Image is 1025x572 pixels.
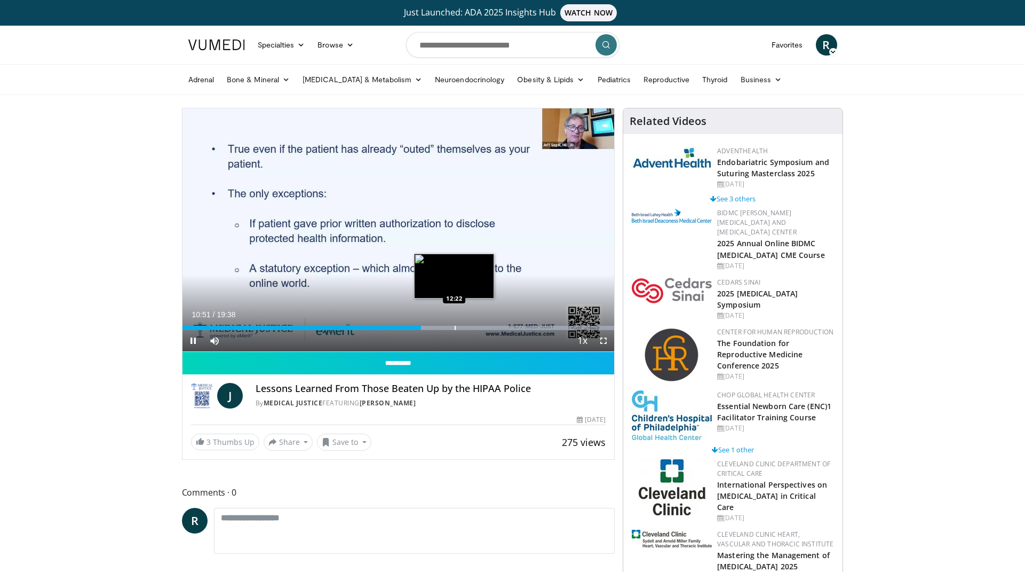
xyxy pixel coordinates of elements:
img: 5c3c682d-da39-4b33-93a5-b3fb6ba9580b.jpg.150x105_q85_autocrop_double_scale_upscale_version-0.2.jpg [632,146,712,168]
span: WATCH NOW [560,4,617,21]
a: R [182,508,208,534]
div: [DATE] [577,415,606,425]
a: Cedars Sinai [717,278,760,287]
button: Pause [182,330,204,351]
a: BIDMC [PERSON_NAME][MEDICAL_DATA] and [MEDICAL_DATA] Center [717,208,797,237]
a: International Perspectives on [MEDICAL_DATA] in Critical Care [717,480,827,512]
a: [PERSON_NAME] [360,398,416,408]
div: [DATE] [717,424,834,433]
img: 8fbf8b72-0f77-40e1-90f4-9648163fd298.jpg.150x105_q85_autocrop_double_scale_upscale_version-0.2.jpg [632,390,712,440]
div: [DATE] [717,261,834,271]
a: Browse [311,34,360,56]
button: Share [264,434,313,451]
a: Obesity & Lipids [511,69,591,90]
a: Favorites [765,34,809,56]
a: See 1 other [712,445,754,455]
div: [DATE] [717,513,834,523]
a: AdventHealth [717,146,768,155]
a: 2025 Annual Online BIDMC [MEDICAL_DATA] CME Course [717,238,825,260]
a: Adrenal [182,69,221,90]
a: Neuroendocrinology [428,69,511,90]
a: Just Launched: ADA 2025 Insights HubWATCH NOW [190,4,836,21]
a: See 3 others [710,194,756,203]
a: 3 Thumbs Up [191,434,259,450]
a: Cleveland Clinic Department of Critical Care [717,459,830,478]
span: Comments 0 [182,485,615,499]
button: Playback Rate [571,330,593,351]
span: / [213,310,215,319]
a: Cleveland Clinic Heart, Vascular and Thoracic Institute [717,530,833,549]
a: Endobariatric Symposium and Suturing Masterclass 2025 [717,157,829,178]
a: CHOP Global Health Center [717,390,815,399]
h4: Lessons Learned From Those Beaten Up by the HIPAA Police [256,383,606,395]
a: Center for Human Reproduction [717,327,833,336]
img: Medical Justice [191,383,213,409]
button: Mute [204,330,225,351]
span: 3 [206,437,211,447]
a: Business [734,69,789,90]
button: Fullscreen [593,330,614,351]
a: Mastering the Management of [MEDICAL_DATA] 2025 [717,550,830,571]
input: Search topics, interventions [406,32,619,58]
div: [DATE] [717,311,834,320]
img: 5f0cf59e-536a-4b30-812c-ea06339c9532.jpg.150x105_q85_autocrop_double_scale_upscale_version-0.2.jpg [639,459,705,515]
span: 19:38 [217,310,235,319]
img: image.jpeg [414,254,494,299]
a: Reproductive [637,69,696,90]
a: The Foundation for Reproductive Medicine Conference 2025 [717,338,802,371]
a: 2025 [MEDICAL_DATA] Symposium [717,288,798,310]
a: [MEDICAL_DATA] & Metabolism [296,69,428,90]
div: [DATE] [717,179,834,189]
div: By FEATURING [256,398,606,408]
a: Bone & Mineral [220,69,296,90]
a: Essential Newborn Care (ENC)1 Facilitator Training Course [717,401,831,422]
div: Progress Bar [182,326,615,330]
img: 7e905080-f4a2-4088-8787-33ce2bef9ada.png.150x105_q85_autocrop_double_scale_upscale_version-0.2.png [632,278,712,303]
img: c058e059-5986-4522-8e32-16b7599f4943.png.150x105_q85_autocrop_double_scale_upscale_version-0.2.png [644,327,700,383]
img: c96b19ec-a48b-46a9-9095-935f19585444.png.150x105_q85_autocrop_double_scale_upscale_version-0.2.png [632,209,712,223]
video-js: Video Player [182,108,615,352]
h4: Related Videos [630,115,706,128]
div: [DATE] [717,372,834,381]
a: Pediatrics [591,69,638,90]
img: VuMedi Logo [188,40,245,50]
button: Save to [317,434,371,451]
a: R [816,34,837,56]
span: 10:51 [192,310,211,319]
a: Medical Justice [264,398,323,408]
a: Specialties [251,34,312,56]
a: J [217,383,243,409]
span: 275 views [562,436,606,449]
img: d536a004-a009-4cb9-9ce6-f9f56c670ef5.jpg.150x105_q85_autocrop_double_scale_upscale_version-0.2.jpg [632,530,712,548]
a: Thyroid [696,69,734,90]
